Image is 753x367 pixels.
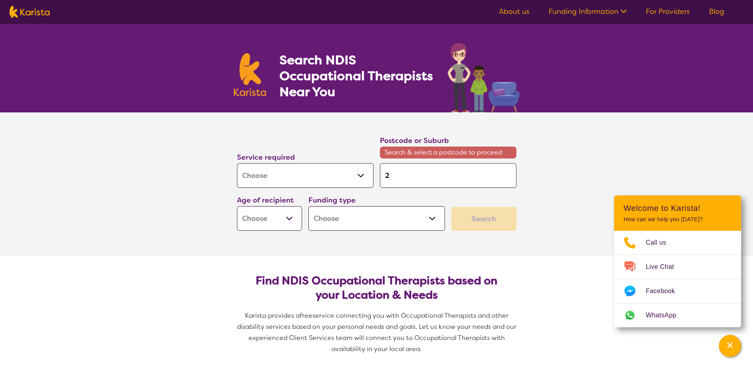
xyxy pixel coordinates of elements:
input: Type [380,163,516,188]
img: Karista logo [234,53,266,96]
span: Karista provides a [245,311,300,320]
a: Blog [709,7,724,16]
div: Channel Menu [614,195,741,327]
h2: Find NDIS Occupational Therapists based on your Location & Needs [243,274,510,302]
p: How can we help you [DATE]? [624,216,732,223]
span: WhatsApp [646,309,686,321]
button: Channel Menu [719,335,741,357]
a: For Providers [646,7,690,16]
label: Service required [237,153,295,162]
h1: Search NDIS Occupational Therapists Near You [279,52,434,100]
ul: Choose channel [614,231,741,327]
h2: Welcome to Karista! [624,203,732,213]
label: Age of recipient [237,195,294,205]
a: Web link opens in a new tab. [614,303,741,327]
label: Postcode or Suburb [380,136,449,145]
span: Live Chat [646,261,684,273]
a: About us [499,7,530,16]
span: Search & select a postcode to proceed [380,147,516,158]
img: occupational-therapy [448,43,520,112]
a: Funding Information [549,7,627,16]
span: service connecting you with Occupational Therapists and other disability services based on your p... [237,311,518,353]
label: Funding type [308,195,356,205]
span: free [300,311,312,320]
span: Facebook [646,285,684,297]
span: Call us [646,237,676,249]
img: Karista logo [10,6,50,18]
